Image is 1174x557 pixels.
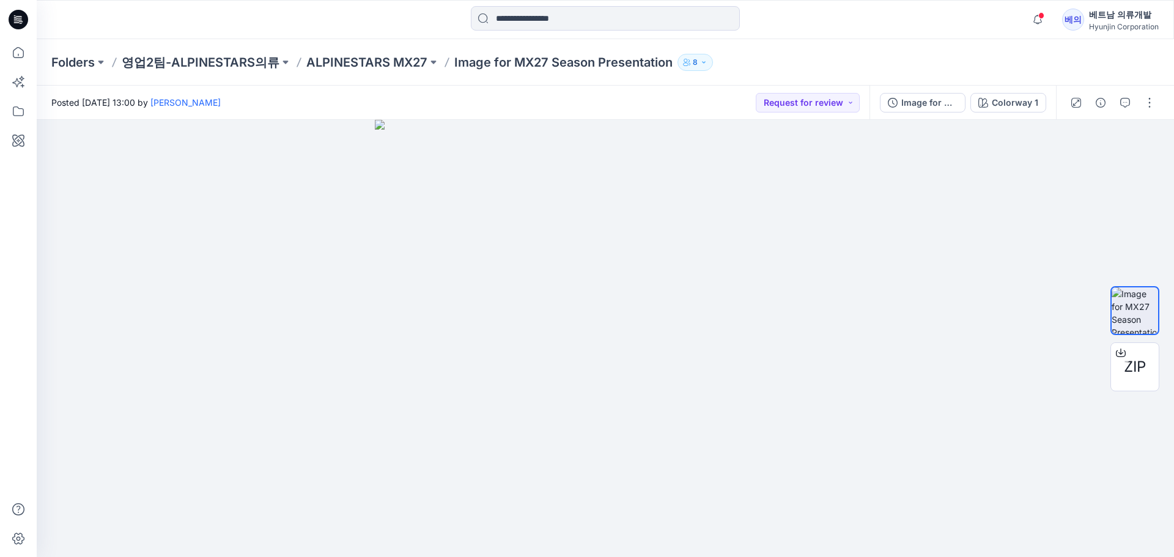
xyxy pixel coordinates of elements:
div: 베트남 의류개발 [1089,7,1159,22]
a: Folders [51,54,95,71]
button: Image for MX27 Season Presentation [880,93,965,113]
div: Hyunjin Corporation [1089,22,1159,31]
div: Image for MX27 Season Presentation [901,96,958,109]
span: Posted [DATE] 13:00 by [51,96,221,109]
p: Image for MX27 Season Presentation [454,54,673,71]
button: 8 [677,54,713,71]
div: Colorway 1 [992,96,1038,109]
button: Details [1091,93,1110,113]
p: 8 [693,56,698,69]
span: ZIP [1124,356,1146,378]
a: 영업2팀-ALPINESTARS의류 [122,54,279,71]
a: ALPINESTARS MX27 [306,54,427,71]
button: Colorway 1 [970,93,1046,113]
a: [PERSON_NAME] [150,97,221,108]
div: 베의 [1062,9,1084,31]
img: Image for MX27 Season Presentation [1112,287,1158,334]
img: eyJhbGciOiJIUzI1NiIsImtpZCI6IjAiLCJzbHQiOiJzZXMiLCJ0eXAiOiJKV1QifQ.eyJkYXRhIjp7InR5cGUiOiJzdG9yYW... [375,120,835,557]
